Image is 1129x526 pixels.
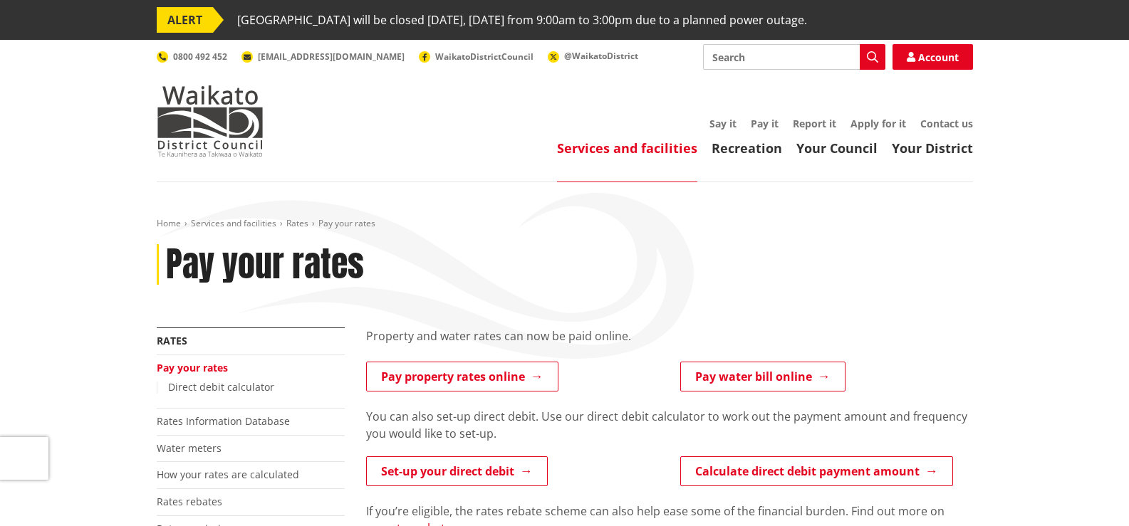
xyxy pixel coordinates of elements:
[893,44,973,70] a: Account
[419,51,534,63] a: WaikatoDistrictCouncil
[564,50,638,62] span: @WaikatoDistrict
[366,362,558,391] a: Pay property rates online
[850,117,906,130] a: Apply for it
[680,362,846,391] a: Pay water bill online
[166,244,364,285] h1: Pay your rates
[157,468,299,481] a: How your rates are calculated
[168,380,274,394] a: Direct debit calculator
[173,51,227,63] span: 0800 492 452
[548,50,638,62] a: @WaikatoDistrict
[157,7,213,33] span: ALERT
[796,140,878,157] a: Your Council
[258,51,405,63] span: [EMAIL_ADDRESS][DOMAIN_NAME]
[157,414,290,428] a: Rates Information Database
[892,140,973,157] a: Your District
[557,140,697,157] a: Services and facilities
[366,456,548,486] a: Set-up your direct debit
[286,217,308,229] a: Rates
[680,456,953,486] a: Calculate direct debit payment amount
[157,218,973,230] nav: breadcrumb
[157,51,227,63] a: 0800 492 452
[709,117,737,130] a: Say it
[157,217,181,229] a: Home
[712,140,782,157] a: Recreation
[793,117,836,130] a: Report it
[237,7,807,33] span: [GEOGRAPHIC_DATA] will be closed [DATE], [DATE] from 9:00am to 3:00pm due to a planned power outage.
[241,51,405,63] a: [EMAIL_ADDRESS][DOMAIN_NAME]
[435,51,534,63] span: WaikatoDistrictCouncil
[703,44,885,70] input: Search input
[157,495,222,508] a: Rates rebates
[318,217,375,229] span: Pay your rates
[751,117,779,130] a: Pay it
[157,361,228,374] a: Pay your rates
[920,117,973,130] a: Contact us
[157,334,187,347] a: Rates
[157,85,264,157] img: Waikato District Council - Te Kaunihera aa Takiwaa o Waikato
[157,441,222,455] a: Water meters
[191,217,276,229] a: Services and facilities
[366,327,973,362] div: Property and water rates can now be paid online.
[366,408,973,442] p: You can also set-up direct debit. Use our direct debit calculator to work out the payment amount ...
